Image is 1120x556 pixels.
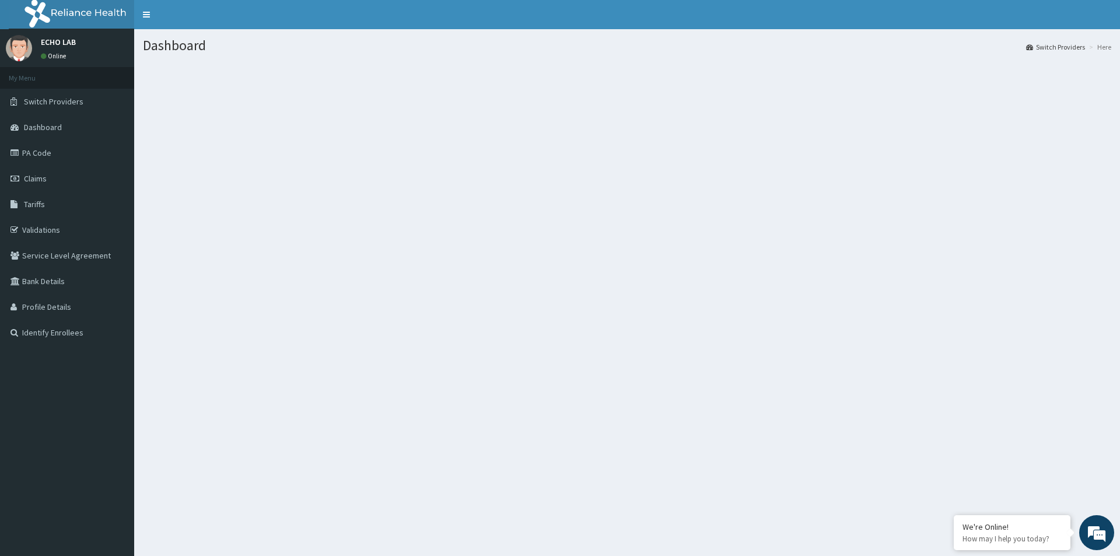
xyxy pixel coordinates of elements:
[24,199,45,209] span: Tariffs
[41,52,69,60] a: Online
[6,35,32,61] img: User Image
[24,122,62,132] span: Dashboard
[143,38,1111,53] h1: Dashboard
[24,96,83,107] span: Switch Providers
[963,522,1062,532] div: We're Online!
[1026,42,1085,52] a: Switch Providers
[963,534,1062,544] p: How may I help you today?
[41,38,76,46] p: ECHO LAB
[1086,42,1111,52] li: Here
[24,173,47,184] span: Claims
